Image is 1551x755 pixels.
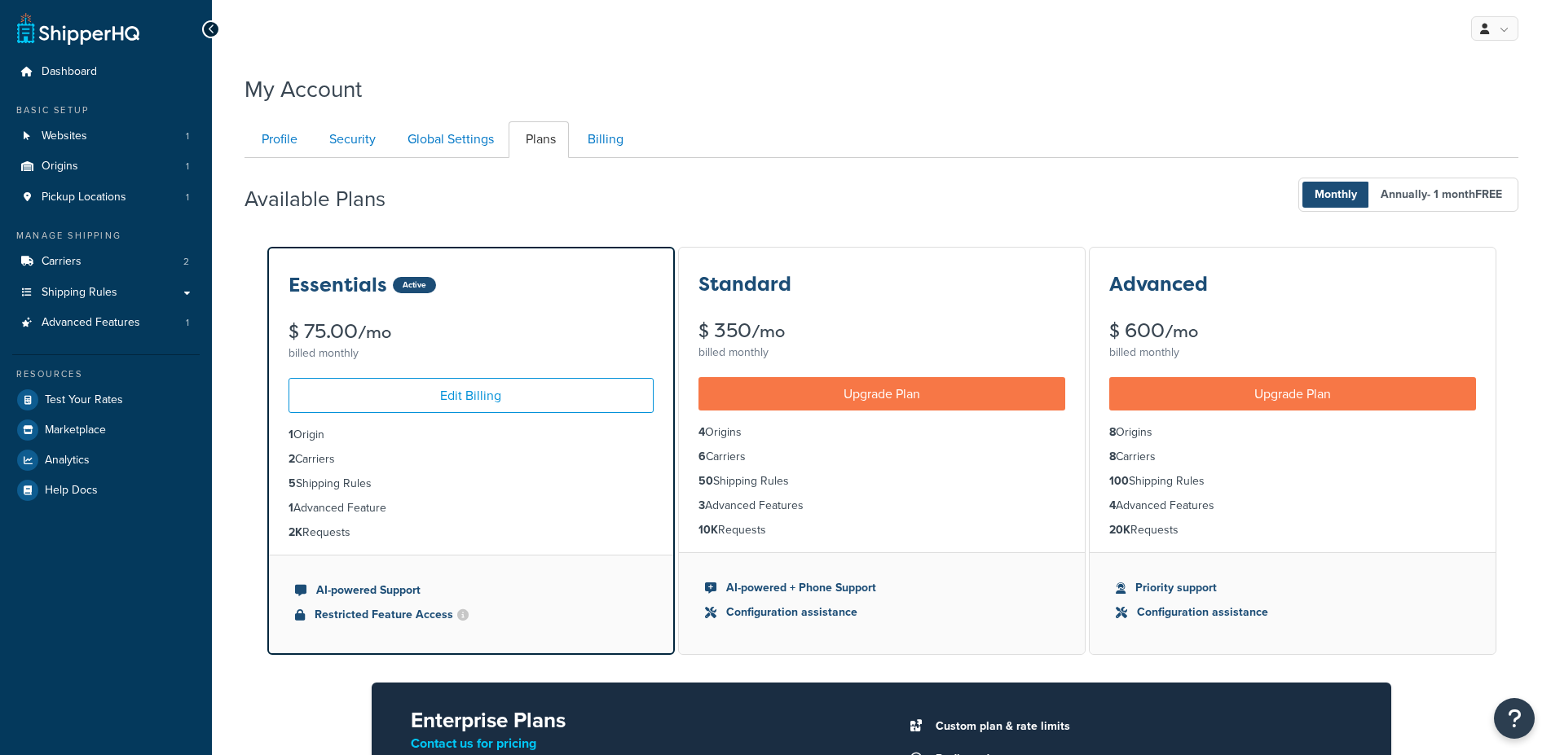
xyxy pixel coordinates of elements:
[1109,472,1476,490] li: Shipping Rules
[1109,274,1208,295] h3: Advanced
[698,424,705,441] strong: 4
[42,65,97,79] span: Dashboard
[1116,579,1469,597] li: Priority support
[698,521,1065,539] li: Requests
[295,582,647,599] li: AI-powered Support
[245,73,362,105] h1: My Account
[42,129,87,143] span: Websites
[12,121,200,151] li: Websites
[12,247,200,277] li: Carriers
[289,524,654,542] li: Requests
[289,475,296,492] strong: 5
[289,426,293,443] strong: 1
[289,450,295,467] strong: 2
[186,316,189,330] span: 1
[1298,178,1518,212] button: Monthly Annually- 1 monthFREE
[45,393,123,407] span: Test Your Rates
[698,321,1065,341] div: $ 350
[12,308,200,338] li: Advanced Features
[1109,424,1116,441] strong: 8
[45,454,90,467] span: Analytics
[705,579,1059,597] li: AI-powered + Phone Support
[289,342,654,365] div: billed monthly
[289,475,654,493] li: Shipping Rules
[1109,448,1476,466] li: Carriers
[289,499,654,517] li: Advanced Feature
[12,103,200,117] div: Basic Setup
[12,367,200,381] div: Resources
[1368,182,1514,208] span: Annually
[12,151,200,182] li: Origins
[42,286,117,300] span: Shipping Rules
[698,448,1065,466] li: Carriers
[698,497,1065,515] li: Advanced Features
[42,191,126,204] span: Pickup Locations
[1109,321,1476,341] div: $ 600
[1109,377,1476,410] a: Upgrade Plan
[289,378,654,413] a: Edit Billing
[928,715,1352,738] li: Custom plan & rate limits
[698,424,1065,441] li: Origins
[1165,320,1198,343] small: /mo
[698,472,1065,490] li: Shipping Rules
[1109,472,1129,489] strong: 100
[289,450,654,468] li: Carriers
[289,524,302,541] strong: 2K
[698,341,1065,364] div: billed monthly
[295,606,647,624] li: Restricted Feature Access
[1302,182,1369,208] span: Monthly
[289,322,654,342] div: $ 75.00
[45,424,106,437] span: Marketplace
[245,121,311,158] a: Profile
[509,121,569,158] a: Plans
[12,476,200,505] a: Help Docs
[1109,497,1116,514] strong: 4
[698,521,718,538] strong: 10K
[12,57,200,87] a: Dashboard
[245,187,410,211] h2: Available Plans
[1109,448,1116,465] strong: 8
[698,497,705,514] strong: 3
[698,274,791,295] h3: Standard
[45,484,98,498] span: Help Docs
[12,121,200,151] a: Websites 1
[312,121,389,158] a: Security
[186,160,189,173] span: 1
[289,499,293,516] strong: 1
[390,121,507,158] a: Global Settings
[12,182,200,213] a: Pickup Locations 1
[12,278,200,308] a: Shipping Rules
[42,255,82,269] span: Carriers
[1109,521,1476,539] li: Requests
[1109,521,1130,538] strong: 20K
[571,121,637,158] a: Billing
[358,321,391,344] small: /mo
[12,151,200,182] a: Origins 1
[12,415,200,445] a: Marketplace
[411,732,855,755] p: Contact us for pricing
[12,229,200,243] div: Manage Shipping
[12,182,200,213] li: Pickup Locations
[186,191,189,204] span: 1
[393,277,436,293] div: Active
[411,709,855,732] h2: Enterprise Plans
[698,448,706,465] strong: 6
[12,385,200,415] li: Test Your Rates
[698,377,1065,410] a: Upgrade Plan
[289,274,387,296] h3: Essentials
[1109,497,1476,515] li: Advanced Features
[186,129,189,143] span: 1
[751,320,785,343] small: /mo
[705,604,1059,621] li: Configuration assistance
[1475,186,1502,203] b: FREE
[42,160,78,173] span: Origins
[698,472,713,489] strong: 50
[1427,186,1502,203] span: - 1 month
[17,12,139,45] a: ShipperHQ Home
[12,446,200,475] a: Analytics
